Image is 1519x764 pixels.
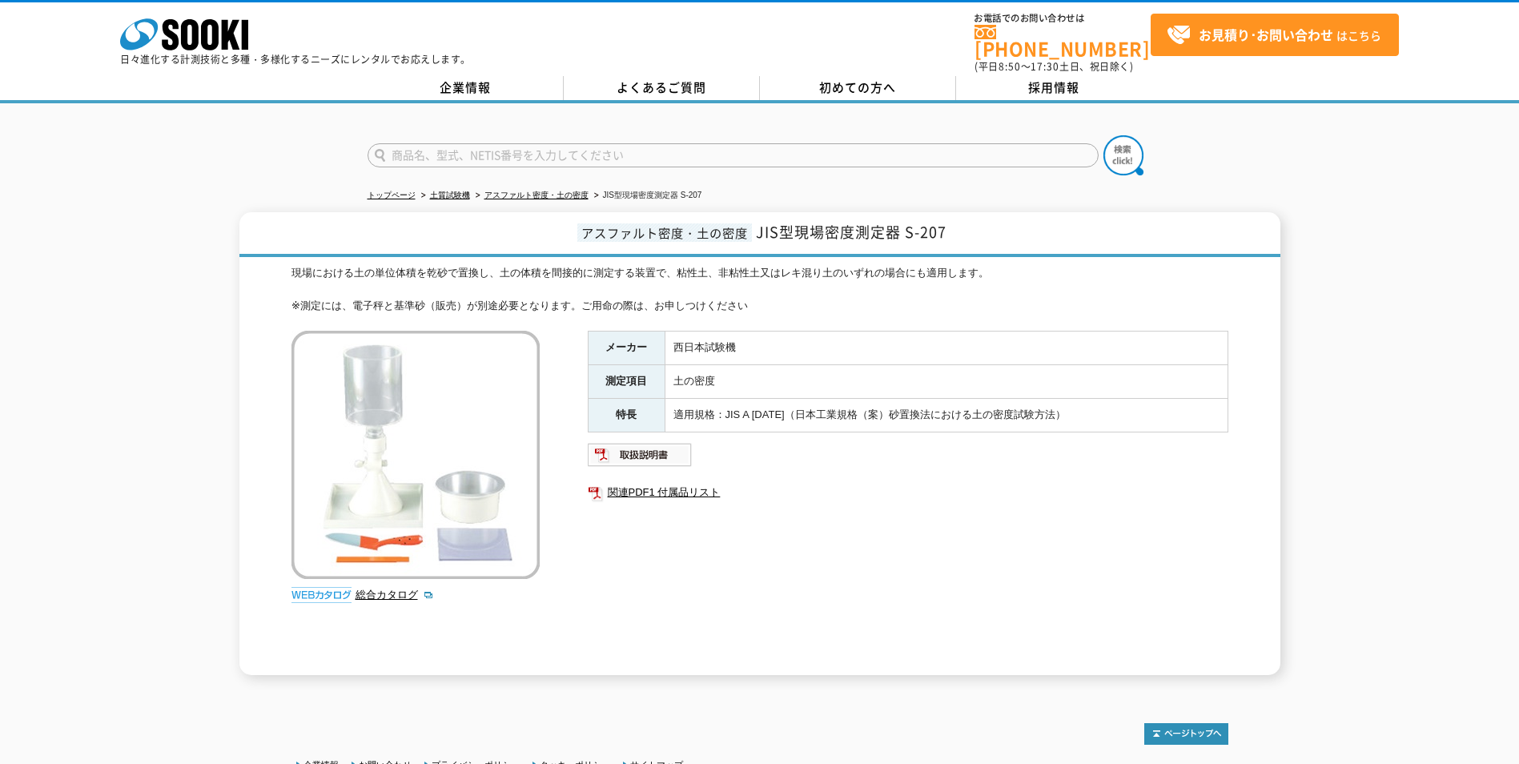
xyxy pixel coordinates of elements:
div: 現場における土の単位体積を乾砂で置換し、土の体積を間接的に測定する装置で、粘性土、非粘性土又はレキ混り土のいずれの場合にも適用します。 ※測定には、電子秤と基準砂（販売）が別途必要となります。ご... [291,265,1228,315]
th: 特長 [588,398,665,432]
a: よくあるご質問 [564,76,760,100]
img: webカタログ [291,587,352,603]
a: 関連PDF1 付属品リスト [588,482,1228,503]
a: 企業情報 [368,76,564,100]
a: [PHONE_NUMBER] [974,25,1151,58]
td: 西日本試験機 [665,332,1228,365]
li: JIS型現場密度測定器 S-207 [591,187,702,204]
span: アスファルト密度・土の密度 [577,223,752,242]
td: 適用規格：JIS A [DATE]（日本工業規格（案）砂置換法における土の密度試験方法） [665,398,1228,432]
a: 取扱説明書 [588,452,693,464]
span: 17:30 [1031,59,1059,74]
img: 取扱説明書 [588,442,693,468]
a: 採用情報 [956,76,1152,100]
span: お電話でのお問い合わせは [974,14,1151,23]
span: はこちら [1167,23,1381,47]
p: 日々進化する計測技術と多種・多様化するニーズにレンタルでお応えします。 [120,54,471,64]
span: 初めての方へ [819,78,896,96]
img: JIS型現場密度測定器 S-207 [291,331,540,579]
strong: お見積り･お問い合わせ [1199,25,1333,44]
img: btn_search.png [1103,135,1143,175]
span: JIS型現場密度測定器 S-207 [756,221,946,243]
a: 土質試験機 [430,191,470,199]
a: トップページ [368,191,416,199]
img: トップページへ [1144,723,1228,745]
a: お見積り･お問い合わせはこちら [1151,14,1399,56]
th: メーカー [588,332,665,365]
input: 商品名、型式、NETIS番号を入力してください [368,143,1099,167]
a: 初めての方へ [760,76,956,100]
span: 8:50 [999,59,1021,74]
span: (平日 ～ 土日、祝日除く) [974,59,1133,74]
td: 土の密度 [665,365,1228,399]
th: 測定項目 [588,365,665,399]
a: 総合カタログ [356,589,434,601]
a: アスファルト密度・土の密度 [484,191,589,199]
